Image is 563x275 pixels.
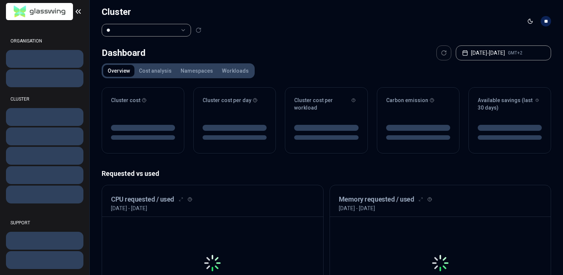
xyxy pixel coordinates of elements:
p: [DATE] - [DATE] [111,205,147,212]
h1: Cluster [102,6,201,18]
p: Requested vs used [102,168,551,179]
img: GlassWing [11,3,69,20]
div: CLUSTER [6,92,83,107]
button: Select a value [102,24,191,37]
span: GMT+2 [508,50,522,56]
h3: CPU requested / used [111,194,174,205]
div: SUPPORT [6,215,83,230]
div: Available savings (last 30 days) [478,97,542,111]
div: Cluster cost [111,97,175,104]
div: Cluster cost per day [203,97,267,104]
button: Workloads [217,65,253,77]
h3: Memory requested / used [339,194,414,205]
button: Namespaces [176,65,217,77]
div: Dashboard [102,45,146,60]
button: Cost analysis [134,65,176,77]
div: Carbon emission [386,97,450,104]
p: [DATE] - [DATE] [339,205,375,212]
button: Overview [103,65,134,77]
button: [DATE]-[DATE]GMT+2 [456,45,551,60]
div: Cluster cost per workload [294,97,358,111]
div: ORGANISATION [6,34,83,48]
